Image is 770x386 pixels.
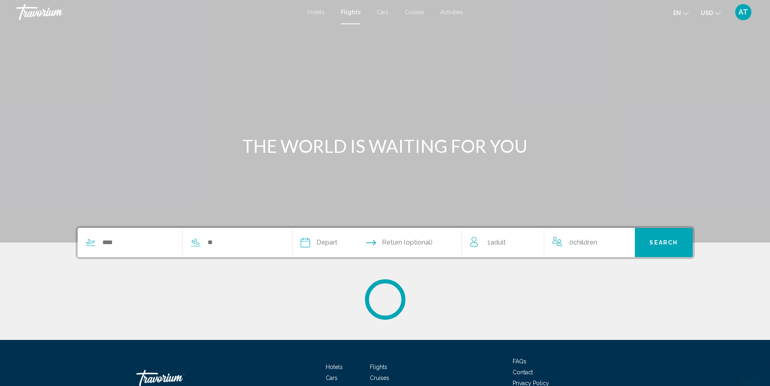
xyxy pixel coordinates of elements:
button: Search [635,228,693,257]
span: Adult [490,238,506,246]
a: Activities [440,9,463,15]
button: User Menu [733,4,754,21]
span: USD [701,10,713,16]
a: Cars [326,375,337,381]
span: 0 [569,237,597,248]
button: Change language [673,7,689,19]
span: Return (optional) [382,237,433,248]
h1: THE WORLD IS WAITING FOR YOU [233,135,537,156]
iframe: Button to launch messaging window [738,354,764,380]
button: Travelers: 1 adult, 0 children [462,228,635,257]
a: Cruises [405,9,424,15]
span: 1 [487,237,506,248]
a: Hotels [308,9,325,15]
span: en [673,10,681,16]
a: Flights [341,9,361,15]
a: Cars [377,9,388,15]
span: Search [649,240,678,246]
a: Hotels [326,364,343,370]
a: FAQs [513,358,526,365]
a: Flights [370,364,387,370]
a: Contact [513,369,533,375]
button: Depart date [301,228,337,257]
button: Change currency [701,7,721,19]
div: Search widget [78,228,693,257]
button: Return date [366,228,433,257]
span: Children [573,238,597,246]
a: Cruises [370,375,389,381]
a: Travorium [16,4,299,20]
span: AT [738,8,748,16]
